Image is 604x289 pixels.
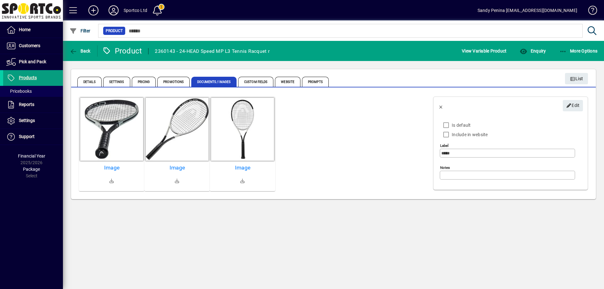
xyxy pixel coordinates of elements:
button: Back [433,98,449,113]
span: Pricebooks [6,89,32,94]
button: View Variable Product [460,45,508,57]
span: View Variable Product [462,46,506,56]
span: List [570,74,583,84]
a: Knowledge Base [584,1,596,22]
span: Customers [19,43,40,48]
span: Back [70,48,91,53]
span: Website [275,77,300,87]
a: Settings [3,113,63,129]
span: Financial Year [18,153,45,158]
span: Pick and Pack [19,59,46,64]
a: Pricebooks [3,86,63,97]
a: Home [3,22,63,38]
span: More Options [559,48,598,53]
span: Reports [19,102,34,107]
span: Details [77,77,102,87]
span: Promotions [157,77,190,87]
span: Prompts [302,77,329,87]
a: Download [170,174,185,189]
span: Settings [103,77,130,87]
mat-label: Notes [440,165,450,170]
span: Settings [19,118,35,123]
div: Product [102,46,142,56]
mat-label: Label [440,143,449,148]
div: Sportco Ltd [124,5,147,15]
span: Products [19,75,37,80]
button: Edit [563,100,583,111]
a: Image [212,164,273,171]
span: Home [19,27,31,32]
a: Reports [3,97,63,113]
a: Support [3,129,63,145]
a: Download [235,174,250,189]
span: Pricing [132,77,156,87]
button: Profile [103,5,124,16]
a: Customers [3,38,63,54]
span: Filter [70,28,91,33]
button: Back [68,45,92,57]
a: Image [147,164,207,171]
span: Package [23,167,40,172]
a: Pick and Pack [3,54,63,70]
span: Product [106,28,123,34]
button: Add [83,5,103,16]
app-page-header-button: Back [63,45,98,57]
span: Custom Fields [238,77,273,87]
div: Sandy Penina [EMAIL_ADDRESS][DOMAIN_NAME] [478,5,577,15]
a: Download [104,174,119,189]
span: Documents / Images [191,77,237,87]
a: Image [81,164,142,171]
button: Filter [68,25,92,36]
button: More Options [558,45,599,57]
div: 2360143 - 24-HEAD Speed MP L3 Tennis Racquet r [155,46,270,56]
button: Enquiry [518,45,547,57]
span: Enquiry [520,48,546,53]
span: Edit [566,100,580,111]
span: Support [19,134,35,139]
button: List [565,73,588,84]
